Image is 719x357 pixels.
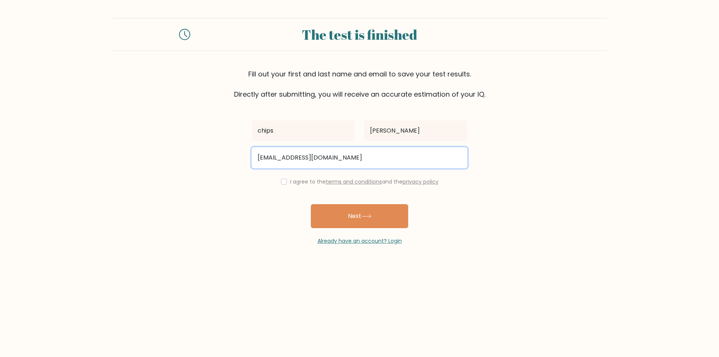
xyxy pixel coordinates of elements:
a: terms and conditions [326,178,382,185]
a: privacy policy [403,178,439,185]
div: Fill out your first and last name and email to save your test results. Directly after submitting,... [112,69,607,99]
label: I agree to the and the [290,178,439,185]
button: Next [311,204,408,228]
a: Already have an account? Login [318,237,402,245]
input: Email [252,147,467,168]
input: First name [252,120,355,141]
div: The test is finished [199,24,520,45]
input: Last name [364,120,467,141]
